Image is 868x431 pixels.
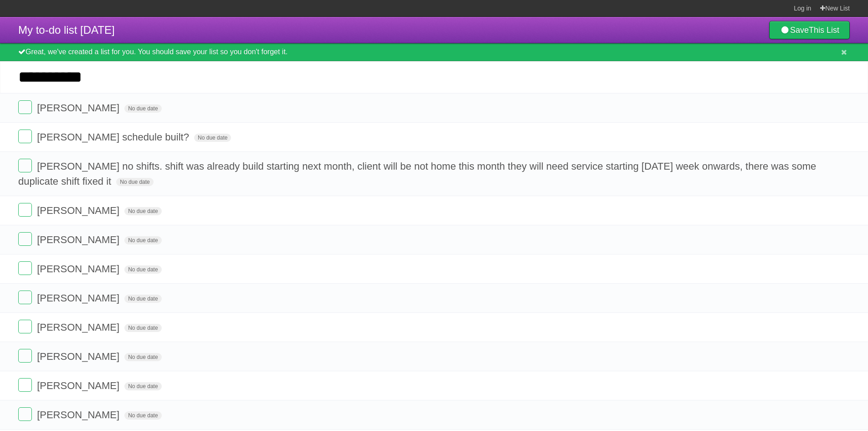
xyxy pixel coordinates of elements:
[37,292,122,304] span: [PERSON_NAME]
[18,320,32,333] label: Done
[124,295,161,303] span: No due date
[37,131,191,143] span: [PERSON_NAME] schedule built?
[18,161,816,187] span: [PERSON_NAME] no shifts. shift was already build starting next month, client will be not home thi...
[37,380,122,391] span: [PERSON_NAME]
[18,261,32,275] label: Done
[18,159,32,172] label: Done
[37,322,122,333] span: [PERSON_NAME]
[124,382,161,390] span: No due date
[37,234,122,245] span: [PERSON_NAME]
[124,207,161,215] span: No due date
[124,411,161,420] span: No due date
[37,263,122,275] span: [PERSON_NAME]
[37,351,122,362] span: [PERSON_NAME]
[769,21,850,39] a: SaveThis List
[18,100,32,114] label: Done
[124,104,161,113] span: No due date
[18,378,32,392] label: Done
[124,353,161,361] span: No due date
[37,409,122,421] span: [PERSON_NAME]
[37,102,122,114] span: [PERSON_NAME]
[116,178,153,186] span: No due date
[18,291,32,304] label: Done
[124,236,161,244] span: No due date
[37,205,122,216] span: [PERSON_NAME]
[18,130,32,143] label: Done
[18,203,32,217] label: Done
[18,24,115,36] span: My to-do list [DATE]
[124,265,161,274] span: No due date
[18,349,32,363] label: Done
[18,232,32,246] label: Done
[124,324,161,332] span: No due date
[809,26,839,35] b: This List
[18,407,32,421] label: Done
[194,134,231,142] span: No due date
